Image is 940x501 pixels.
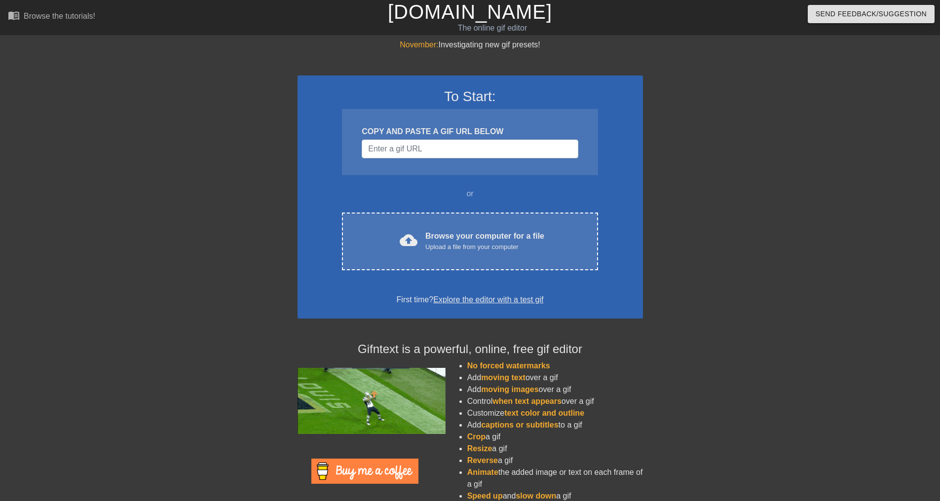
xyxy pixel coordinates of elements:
[467,492,503,500] span: Speed up
[467,432,486,441] span: Crop
[318,22,667,34] div: The online gif editor
[362,126,578,138] div: COPY AND PASTE A GIF URL BELOW
[467,361,550,370] span: No forced watermarks
[481,421,558,429] span: captions or subtitles
[298,39,643,51] div: Investigating new gif presets!
[467,455,643,466] li: a gif
[467,466,643,490] li: the added image or text on each frame of a gif
[467,395,643,407] li: Control over a gif
[24,12,95,20] div: Browse the tutorials!
[516,492,556,500] span: slow down
[816,8,927,20] span: Send Feedback/Suggestion
[467,443,643,455] li: a gif
[467,407,643,419] li: Customize
[400,231,417,249] span: cloud_upload
[467,456,498,465] span: Reverse
[467,419,643,431] li: Add to a gif
[400,40,438,49] span: November:
[388,1,552,23] a: [DOMAIN_NAME]
[425,242,544,252] div: Upload a file from your computer
[467,372,643,384] li: Add over a gif
[808,5,935,23] button: Send Feedback/Suggestion
[504,409,584,417] span: text color and outline
[425,230,544,252] div: Browse your computer for a file
[481,373,526,382] span: moving text
[298,342,643,357] h4: Gifntext is a powerful, online, free gif editor
[433,295,543,304] a: Explore the editor with a test gif
[310,294,630,306] div: First time?
[492,397,562,405] span: when text appears
[311,459,418,484] img: Buy Me A Coffee
[310,88,630,105] h3: To Start:
[362,140,578,158] input: Username
[467,444,492,453] span: Resize
[323,188,617,200] div: or
[8,9,20,21] span: menu_book
[467,431,643,443] li: a gif
[8,9,95,25] a: Browse the tutorials!
[298,368,446,434] img: football_small.gif
[467,468,498,476] span: Animate
[481,385,538,394] span: moving images
[467,384,643,395] li: Add over a gif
